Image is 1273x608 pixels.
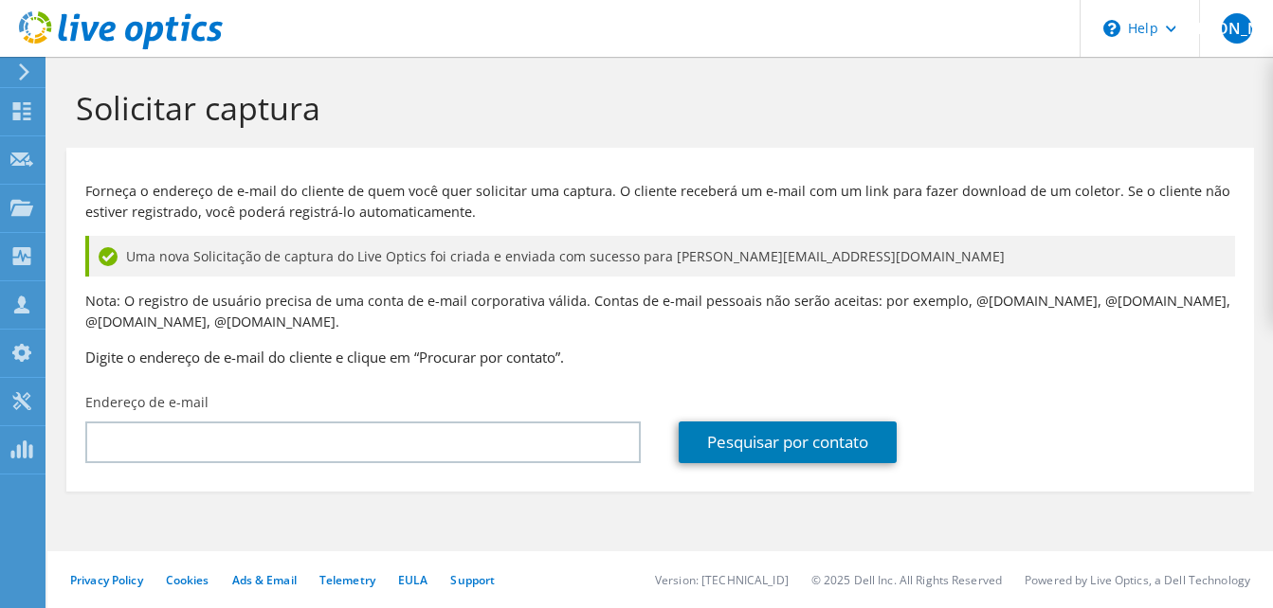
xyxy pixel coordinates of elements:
label: Endereço de e-mail [85,393,209,412]
a: Telemetry [319,572,375,588]
h1: Solicitar captura [76,88,1235,128]
p: Forneça o endereço de e-mail do cliente de quem você quer solicitar uma captura. O cliente recebe... [85,181,1235,223]
li: Powered by Live Optics, a Dell Technology [1025,572,1250,588]
li: © 2025 Dell Inc. All Rights Reserved [811,572,1002,588]
a: EULA [398,572,427,588]
a: Support [450,572,495,588]
span: [PERSON_NAME] [1222,13,1252,44]
svg: \n [1103,20,1120,37]
a: Cookies [166,572,209,588]
a: Pesquisar por contato [679,421,897,463]
span: Uma nova Solicitação de captura do Live Optics foi criada e enviada com sucesso para [PERSON_NAME... [126,246,1005,267]
p: Nota: O registro de usuário precisa de uma conta de e-mail corporativa válida. Contas de e-mail p... [85,291,1235,332]
a: Privacy Policy [70,572,143,588]
li: Version: [TECHNICAL_ID] [655,572,789,588]
a: Ads & Email [232,572,297,588]
h3: Digite o endereço de e-mail do cliente e clique em “Procurar por contato”. [85,347,1235,367]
